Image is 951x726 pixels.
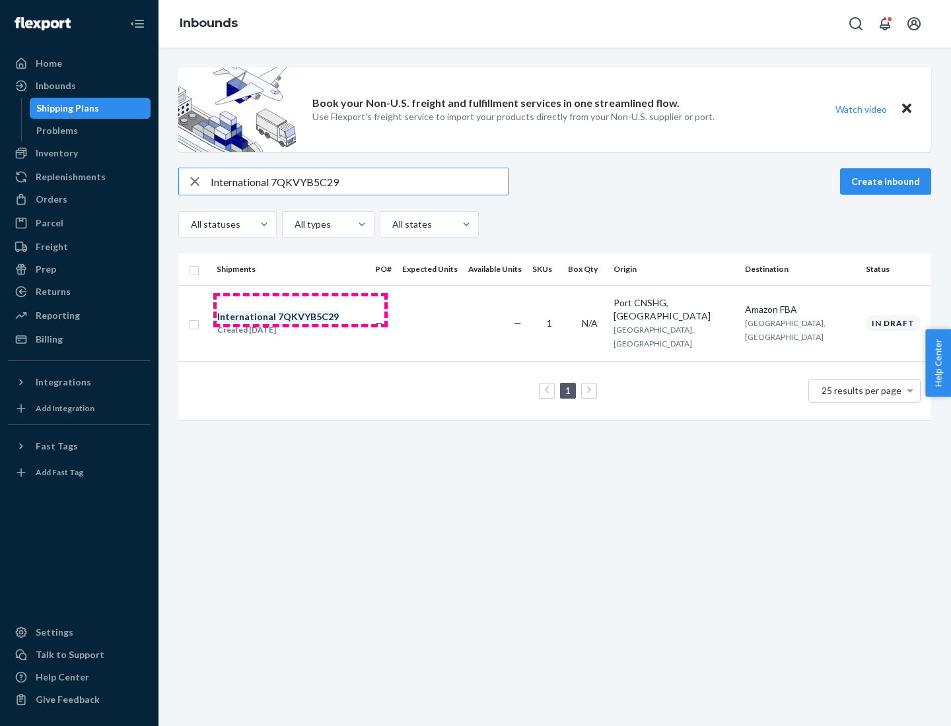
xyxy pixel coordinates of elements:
[901,11,927,37] button: Open account menu
[36,102,99,115] div: Shipping Plans
[514,317,522,329] span: —
[8,436,151,457] button: Fast Tags
[8,236,151,257] a: Freight
[8,462,151,483] a: Add Fast Tag
[375,317,383,329] span: —
[36,285,71,298] div: Returns
[8,689,151,710] button: Give Feedback
[8,189,151,210] a: Orders
[827,100,896,119] button: Watch video
[36,193,67,206] div: Orders
[36,333,63,346] div: Billing
[8,166,151,187] a: Replenishments
[36,309,80,322] div: Reporting
[370,253,397,285] th: PO#
[547,317,552,329] span: 1
[15,17,71,30] img: Flexport logo
[614,296,734,323] div: Port CNSHG, [GEOGRAPHIC_DATA]
[8,305,151,326] a: Reporting
[36,403,94,414] div: Add Integration
[312,96,680,111] p: Book your Non-U.S. freight and fulfillment services in one streamlined flow.
[898,100,915,119] button: Close
[36,693,100,706] div: Give Feedback
[582,317,598,329] span: N/A
[36,263,56,276] div: Prep
[36,57,62,70] div: Home
[190,218,191,231] input: All statuses
[463,253,527,285] th: Available Units
[866,315,921,331] div: In draft
[745,318,826,342] span: [GEOGRAPHIC_DATA], [GEOGRAPHIC_DATA]
[8,259,151,280] a: Prep
[563,385,573,396] a: Page 1 is your current page
[822,385,901,396] span: 25 results per page
[8,53,151,74] a: Home
[745,303,855,316] div: Amazon FBA
[8,372,151,393] button: Integrations
[278,311,339,322] em: 7QKVYB5C29
[169,5,248,43] ol: breadcrumbs
[36,376,91,389] div: Integrations
[8,213,151,234] a: Parcel
[843,11,869,37] button: Open Search Box
[36,124,78,137] div: Problems
[8,667,151,688] a: Help Center
[614,325,694,348] span: [GEOGRAPHIC_DATA], [GEOGRAPHIC_DATA]
[840,168,931,195] button: Create inbound
[8,281,151,302] a: Returns
[740,253,861,285] th: Destination
[217,323,339,337] div: Created [DATE]
[36,648,104,661] div: Talk to Support
[608,253,740,285] th: Origin
[30,98,151,119] a: Shipping Plans
[36,626,73,639] div: Settings
[391,218,392,231] input: All states
[8,644,151,665] a: Talk to Support
[180,16,238,30] a: Inbounds
[925,329,951,397] button: Help Center
[8,143,151,164] a: Inventory
[8,75,151,96] a: Inbounds
[36,467,83,478] div: Add Fast Tag
[36,216,63,230] div: Parcel
[872,11,898,37] button: Open notifications
[36,147,78,160] div: Inventory
[211,168,508,195] input: Search inbounds by name, destination, msku...
[36,79,76,92] div: Inbounds
[563,253,608,285] th: Box Qty
[211,253,370,285] th: Shipments
[8,622,151,643] a: Settings
[861,253,931,285] th: Status
[36,170,106,183] div: Replenishments
[36,671,89,684] div: Help Center
[124,11,151,37] button: Close Navigation
[30,120,151,141] a: Problems
[36,440,78,453] div: Fast Tags
[217,311,276,322] em: International
[312,110,715,123] p: Use Flexport’s freight service to import your products directly from your Non-U.S. supplier or port.
[397,253,463,285] th: Expected Units
[293,218,295,231] input: All types
[36,240,68,253] div: Freight
[8,329,151,350] a: Billing
[8,398,151,419] a: Add Integration
[527,253,563,285] th: SKUs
